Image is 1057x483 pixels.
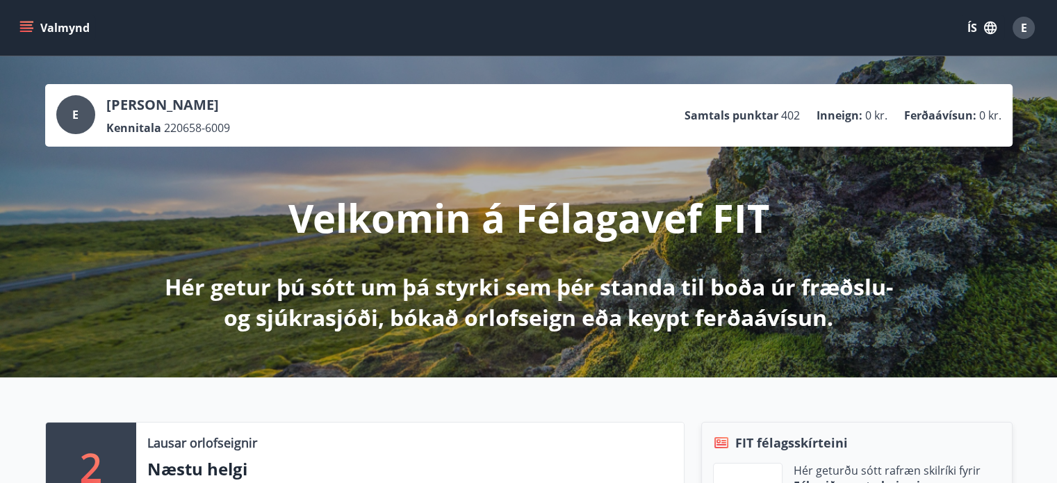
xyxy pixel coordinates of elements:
[1007,11,1040,44] button: E
[685,108,778,123] p: Samtals punktar
[904,108,976,123] p: Ferðaávísun :
[979,108,1001,123] span: 0 kr.
[1021,20,1027,35] span: E
[106,120,161,136] p: Kennitala
[147,434,257,452] p: Lausar orlofseignir
[288,191,769,244] p: Velkomin á Félagavef FIT
[781,108,800,123] span: 402
[794,463,981,478] p: Hér geturðu sótt rafræn skilríki fyrir
[960,15,1004,40] button: ÍS
[72,107,79,122] span: E
[17,15,95,40] button: menu
[162,272,896,333] p: Hér getur þú sótt um þá styrki sem þér standa til boða úr fræðslu- og sjúkrasjóði, bókað orlofsei...
[817,108,862,123] p: Inneign :
[735,434,848,452] span: FIT félagsskírteini
[147,457,673,481] p: Næstu helgi
[106,95,230,115] p: [PERSON_NAME]
[164,120,230,136] span: 220658-6009
[865,108,887,123] span: 0 kr.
